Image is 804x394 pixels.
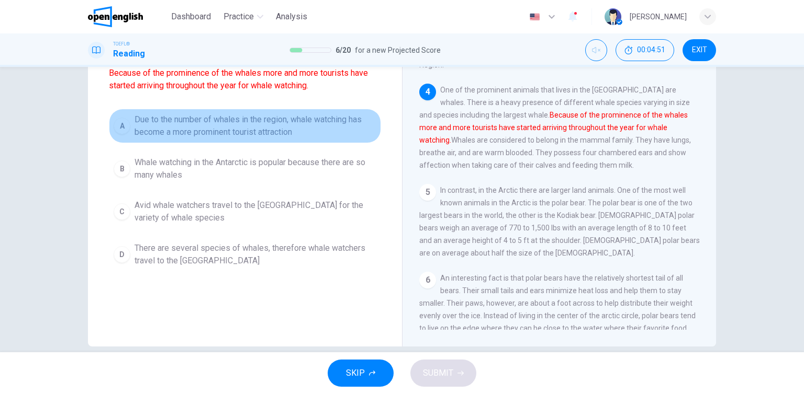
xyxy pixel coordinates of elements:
[109,152,381,186] button: BWhale watching in the Antarctic is popular because there are so many whales
[219,7,267,26] button: Practice
[88,6,167,27] a: OpenEnglish logo
[419,184,436,201] div: 5
[109,194,381,229] button: CAvid whale watchers travel to the [GEOGRAPHIC_DATA] for the variety of whale species
[109,68,368,90] font: Because of the prominence of the whales more and more tourists have started arriving throughout t...
[419,186,700,257] span: In contrast, in the Arctic there are larger land animals. One of the most well known animals in t...
[328,360,394,387] button: SKIP
[355,44,441,56] span: for a new Projected Score
[683,39,716,61] button: EXIT
[224,10,254,23] span: Practice
[276,10,307,23] span: Analysis
[272,7,311,26] button: Analysis
[135,199,376,224] span: Avid whale watchers travel to the [GEOGRAPHIC_DATA] for the variety of whale species
[113,40,130,48] span: TOEFL®
[167,7,215,26] button: Dashboard
[88,6,143,27] img: OpenEnglish logo
[336,44,351,56] span: 6 / 20
[637,46,665,54] span: 00:04:51
[114,160,130,177] div: B
[114,118,130,134] div: A
[114,203,130,220] div: C
[692,46,707,54] span: EXIT
[135,156,376,181] span: Whale watching in the Antarctic is popular because there are so many whales
[419,111,688,144] font: Because of the prominence of the whales more and more tourists have started arriving throughout t...
[419,86,691,169] span: One of the prominent animals that lives in the [GEOGRAPHIC_DATA] are whales. There is a heavy pre...
[528,13,541,21] img: en
[630,10,687,23] div: [PERSON_NAME]
[585,39,607,61] div: Unmute
[616,39,674,61] div: Hide
[114,246,130,263] div: D
[616,39,674,61] button: 00:04:51
[605,8,621,25] img: Profile picture
[109,237,381,272] button: DThere are several species of whales, therefore whale watchers travel to the [GEOGRAPHIC_DATA]
[109,109,381,143] button: ADue to the number of whales in the region, whale watching has become a more prominent tourist at...
[135,113,376,138] span: Due to the number of whales in the region, whale watching has become a more prominent tourist att...
[113,48,145,60] h1: Reading
[419,272,436,288] div: 6
[135,242,376,267] span: There are several species of whales, therefore whale watchers travel to the [GEOGRAPHIC_DATA]
[346,366,365,380] span: SKIP
[171,10,211,23] span: Dashboard
[419,84,436,100] div: 4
